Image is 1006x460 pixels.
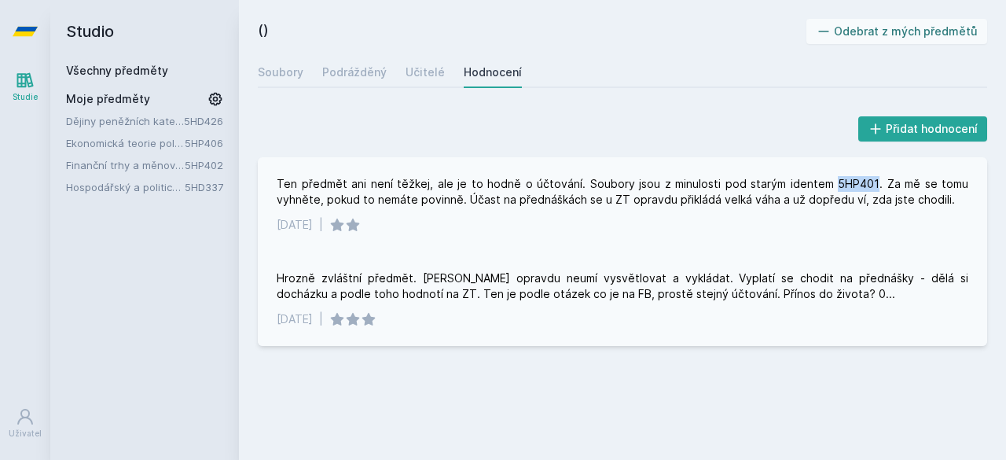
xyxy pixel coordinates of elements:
[66,181,366,193] font: Hospodářský a politický vývoj Dálného východu ve 20. století
[66,113,184,129] a: Dějiny peněžních kategorií a institucí
[66,157,185,173] a: Finanční trhy a měnová politika
[66,135,185,151] a: Ekonomická teorie politiky
[319,218,323,231] font: |
[185,159,223,171] a: 5HP402
[258,65,303,79] font: Soubory
[322,65,387,79] font: Podrážděný
[886,122,978,135] font: Přidat hodnocení
[184,115,223,127] a: 5HD426
[277,177,971,206] font: Ten předmět ani není těžkej, ale je to hodně o účtování. Soubory jsou z minulosti pod starým iden...
[66,179,185,195] a: Hospodářský a politický vývoj Dálného východu ve 20. století
[66,22,114,41] font: Studio
[66,159,220,171] font: Finanční trhy a měnová politika
[277,218,313,231] font: [DATE]
[406,57,445,88] a: Učitelé
[319,312,323,326] font: |
[277,312,313,326] font: [DATE]
[66,92,150,105] font: Moje předměty
[66,115,247,127] font: Dějiny peněžních kategorií a institucí
[277,271,971,300] font: Hrozně zvláštní předmět. [PERSON_NAME] opravdu neumí vysvětlovat a vykládat. Vyplatí se chodit na...
[464,57,522,88] a: Hodnocení
[13,92,38,101] font: Studie
[3,63,47,111] a: Studie
[9,429,42,438] font: Uživatel
[464,65,522,79] font: Hodnocení
[322,57,387,88] a: Podrážděný
[66,137,194,149] font: Ekonomická teorie politiky
[258,21,269,38] font: ()
[834,24,978,38] font: Odebrat z mých předmětů
[3,399,47,447] a: Uživatel
[258,57,303,88] a: Soubory
[406,65,445,79] font: Učitelé
[806,19,988,44] button: Odebrat z mých předmětů
[185,137,223,149] a: 5HP406
[66,64,168,77] a: Všechny předměty
[858,116,988,142] button: Přidat hodnocení
[185,181,223,193] a: 5HD337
